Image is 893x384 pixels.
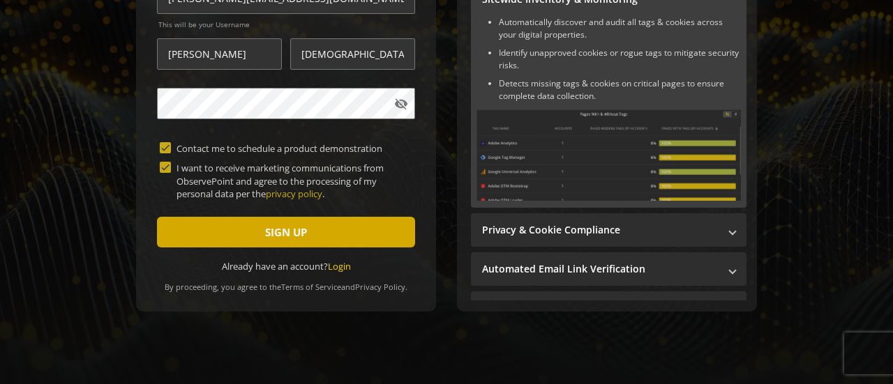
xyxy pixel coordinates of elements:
mat-panel-title: Automated Email Link Verification [482,262,719,276]
li: Identify unapproved cookies or rogue tags to mitigate security risks. [499,47,741,72]
a: Terms of Service [281,282,341,292]
li: Detects missing tags & cookies on critical pages to ensure complete data collection. [499,77,741,102]
label: I want to receive marketing communications from ObservePoint and agree to the processing of my pe... [171,162,412,200]
mat-icon: visibility_off [394,97,408,111]
span: SIGN UP [265,220,307,245]
img: Sitewide Inventory & Monitoring [476,109,741,201]
a: Privacy Policy [355,282,405,292]
a: privacy policy [266,187,322,200]
mat-expansion-panel-header: Privacy & Cookie Compliance [471,213,746,247]
div: By proceeding, you agree to the and . [157,272,415,292]
label: Contact me to schedule a product demonstration [171,142,412,155]
div: Sitewide Inventory & Monitoring [471,16,746,208]
span: This will be your Username [158,20,415,29]
input: Last Name * [290,38,415,70]
mat-expansion-panel-header: Automated Email Link Verification [471,252,746,286]
mat-panel-title: Privacy & Cookie Compliance [482,223,719,237]
mat-expansion-panel-header: Performance Monitoring with Web Vitals [471,291,746,325]
li: Automatically discover and audit all tags & cookies across your digital properties. [499,16,741,41]
a: Login [328,260,351,272]
div: Already have an account? [157,260,415,273]
button: SIGN UP [157,217,415,247]
input: First Name * [157,38,282,70]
